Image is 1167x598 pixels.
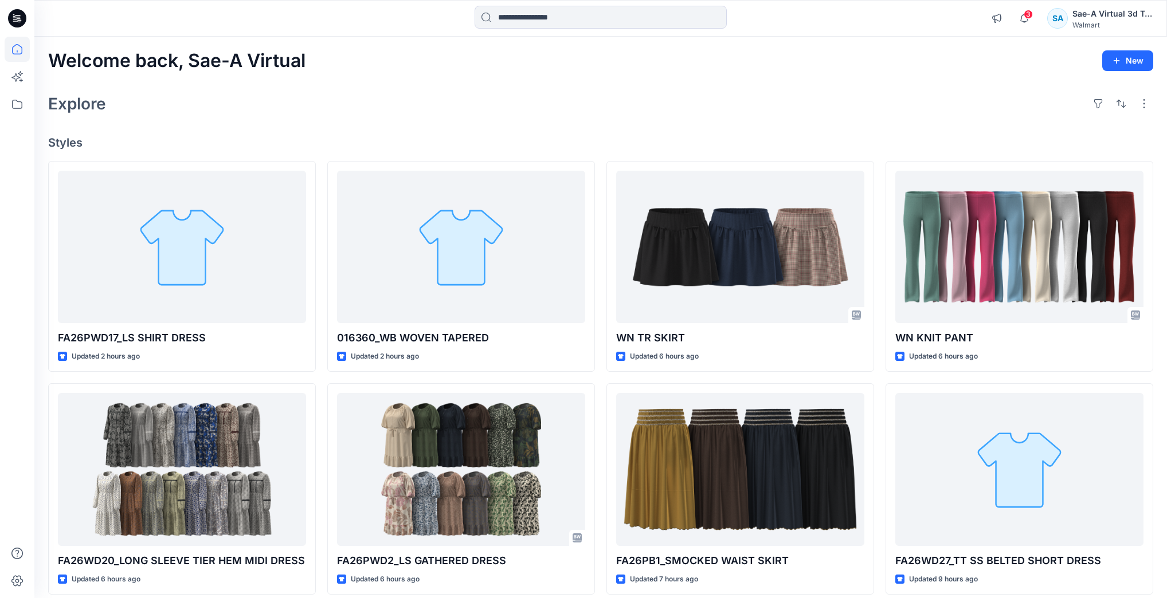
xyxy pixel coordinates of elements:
p: Updated 9 hours ago [909,573,978,585]
p: WN KNIT PANT [895,330,1143,346]
div: Walmart [1072,21,1153,29]
h2: Explore [48,95,106,113]
a: FA26WD27_TT SS BELTED SHORT DRESS [895,393,1143,545]
a: FA26WD20_LONG SLEEVE TIER HEM MIDI DRESS [58,393,306,545]
p: WN TR SKIRT [616,330,864,346]
button: New [1102,50,1153,71]
a: 016360_WB WOVEN TAPERED [337,171,585,323]
span: 3 [1024,10,1033,19]
a: FA26PWD2_LS GATHERED DRESS [337,393,585,545]
div: Sae-A Virtual 3d Team [1072,7,1153,21]
p: FA26PB1_SMOCKED WAIST SKIRT [616,553,864,569]
p: Updated 6 hours ago [351,573,420,585]
p: FA26PWD17_LS SHIRT DRESS [58,330,306,346]
p: FA26PWD2_LS GATHERED DRESS [337,553,585,569]
div: SA [1047,8,1068,29]
p: FA26WD27_TT SS BELTED SHORT DRESS [895,553,1143,569]
h4: Styles [48,136,1153,149]
a: WN TR SKIRT [616,171,864,323]
p: Updated 7 hours ago [630,573,698,585]
p: Updated 6 hours ago [630,351,699,363]
a: FA26PB1_SMOCKED WAIST SKIRT [616,393,864,545]
p: Updated 2 hours ago [72,351,140,363]
a: WN KNIT PANT [895,171,1143,323]
p: Updated 6 hours ago [72,573,140,585]
p: Updated 2 hours ago [351,351,419,363]
p: FA26WD20_LONG SLEEVE TIER HEM MIDI DRESS [58,553,306,569]
p: 016360_WB WOVEN TAPERED [337,330,585,346]
h2: Welcome back, Sae-A Virtual [48,50,306,72]
a: FA26PWD17_LS SHIRT DRESS [58,171,306,323]
p: Updated 6 hours ago [909,351,978,363]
